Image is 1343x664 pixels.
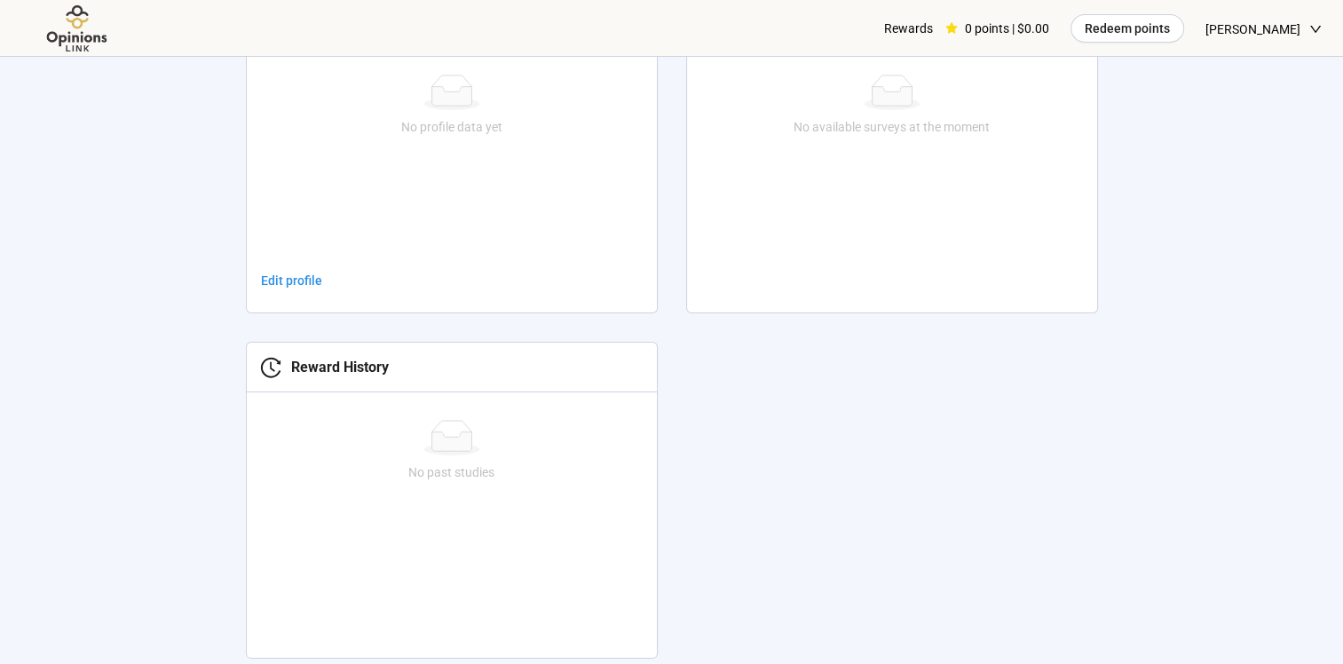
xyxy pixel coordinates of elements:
[260,357,281,378] span: history
[281,356,389,378] div: Reward History
[1205,1,1300,58] span: [PERSON_NAME]
[254,117,650,137] div: No profile data yet
[247,266,336,295] a: Edit profile
[261,271,322,290] span: Edit profile
[694,117,1090,137] div: No available surveys at the moment
[254,462,650,482] div: No past studies
[945,22,958,35] span: star
[1085,19,1170,38] span: Redeem points
[1070,14,1184,43] button: Redeem points
[1309,23,1322,36] span: down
